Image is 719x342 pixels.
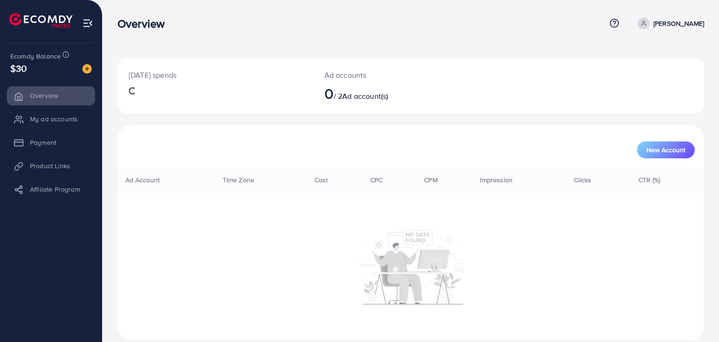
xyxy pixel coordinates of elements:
[10,61,27,75] span: $30
[342,91,388,101] span: Ad account(s)
[82,18,93,29] img: menu
[324,84,448,102] h2: / 2
[634,17,704,30] a: [PERSON_NAME]
[82,64,92,74] img: image
[646,147,685,153] span: New Account
[324,82,334,104] span: 0
[637,141,695,158] button: New Account
[324,69,448,81] p: Ad accounts
[117,17,172,30] h3: Overview
[129,69,302,81] p: [DATE] spends
[653,18,704,29] p: [PERSON_NAME]
[9,13,73,28] img: logo
[10,52,61,61] span: Ecomdy Balance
